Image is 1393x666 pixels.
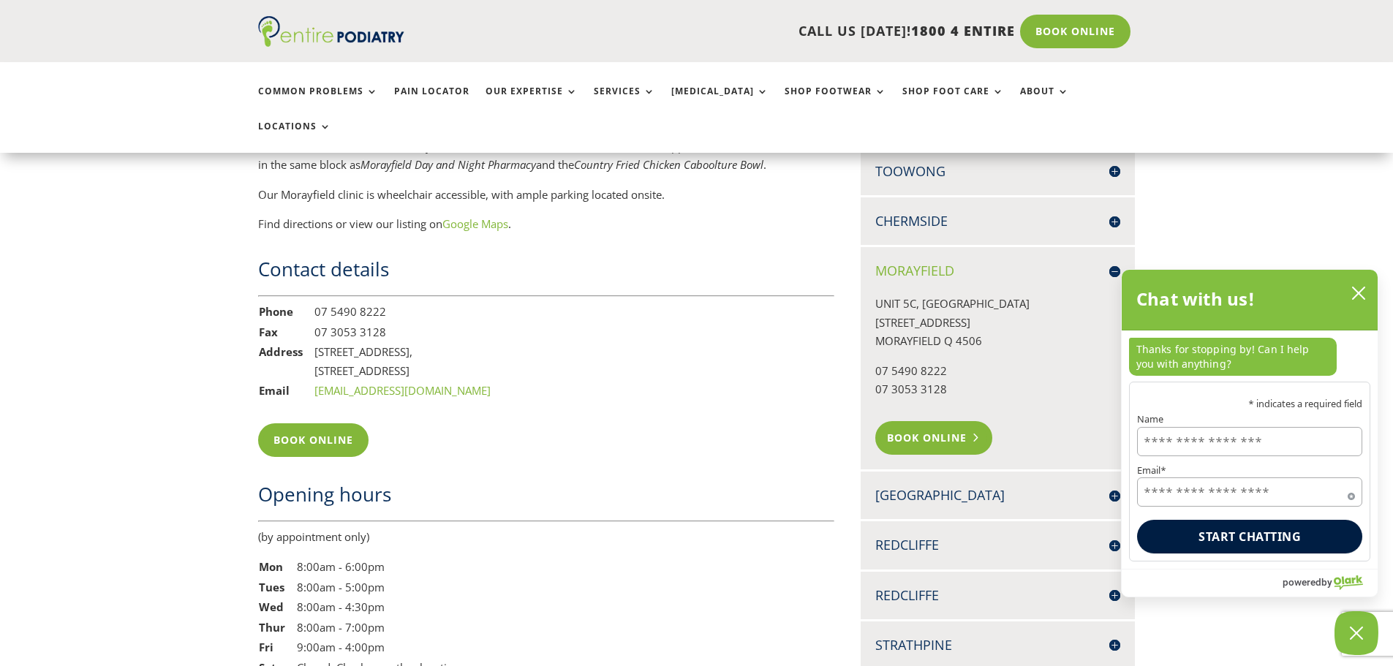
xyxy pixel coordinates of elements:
[259,620,285,635] strong: Thur
[258,528,834,547] div: (by appointment only)
[1129,338,1337,376] p: Thanks for stopping by! Can I help you with anything?
[875,421,993,455] a: Book Online
[1121,269,1378,597] div: olark chatbox
[911,22,1015,39] span: 1800 4 ENTIRE
[461,22,1015,41] p: CALL US [DATE]!
[314,322,491,343] td: 07 3053 3128
[1283,569,1378,597] a: Powered by Olark
[258,256,834,290] h2: Contact details
[296,597,469,618] td: 8:00am - 4:30pm
[259,580,284,594] strong: Tues
[574,157,763,172] em: Country Fried Chicken Caboolture Bowl
[875,295,1121,362] p: UNIT 5C, [GEOGRAPHIC_DATA] [STREET_ADDRESS] MORAYFIELD Q 4506
[875,536,1121,554] h4: Redcliffe
[258,86,378,118] a: Common Problems
[875,586,1121,605] h4: Redcliffe
[259,383,290,398] strong: Email
[1137,520,1362,553] button: Start chatting
[1347,282,1370,304] button: close chatbox
[259,344,303,359] strong: Address
[785,86,886,118] a: Shop Footwear
[671,86,769,118] a: [MEDICAL_DATA]
[1283,572,1321,591] span: powered
[875,362,1121,410] p: 07 5490 8222 07 3053 3128
[258,423,369,457] a: Book Online
[314,383,491,398] a: [EMAIL_ADDRESS][DOMAIN_NAME]
[259,325,278,339] strong: Fax
[486,86,578,118] a: Our Expertise
[314,302,491,322] td: 07 5490 8222
[258,16,404,47] img: logo (1)
[1335,611,1378,655] button: Close Chatbox
[1137,477,1362,507] input: Email
[296,557,469,578] td: 8:00am - 6:00pm
[1137,427,1362,456] input: Name
[1137,466,1362,475] label: Email*
[875,212,1121,230] h4: Chermside
[258,137,834,186] p: The Entire [MEDICAL_DATA] Morayfield clinic is located on [GEOGRAPHIC_DATA], opposite , and in th...
[296,637,469,658] td: 9:00am - 4:00pm
[259,559,283,574] strong: Mon
[1348,490,1355,497] span: Required field
[258,481,834,515] h2: Opening hours
[1137,415,1362,424] label: Name
[360,157,536,172] em: Morayfield Day and Night Pharmacy
[258,121,331,153] a: Locations
[296,618,469,638] td: 8:00am - 7:00pm
[258,35,404,50] a: Entire Podiatry
[709,139,807,154] em: [GEOGRAPHIC_DATA]
[875,486,1121,504] h4: [GEOGRAPHIC_DATA]
[258,186,834,216] p: Our Morayfield clinic is wheelchair accessible, with ample parking located onsite.
[442,216,508,231] a: Google Maps
[1136,284,1256,314] h2: Chat with us!
[1137,399,1362,409] p: * indicates a required field
[594,86,655,118] a: Services
[902,86,1004,118] a: Shop Foot Care
[259,304,293,319] strong: Phone
[314,342,491,381] td: [STREET_ADDRESS], [STREET_ADDRESS]
[258,215,834,234] p: Find directions or view our listing on .
[875,636,1121,654] h4: Strathpine
[1020,15,1130,48] a: Book Online
[875,162,1121,181] h4: Toowong
[259,640,273,654] strong: Fri
[1321,572,1332,591] span: by
[875,262,1121,280] h4: Morayfield
[259,599,284,614] strong: Wed
[394,86,469,118] a: Pain Locator
[1020,86,1069,118] a: About
[296,578,469,598] td: 8:00am - 5:00pm
[1122,330,1378,382] div: chat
